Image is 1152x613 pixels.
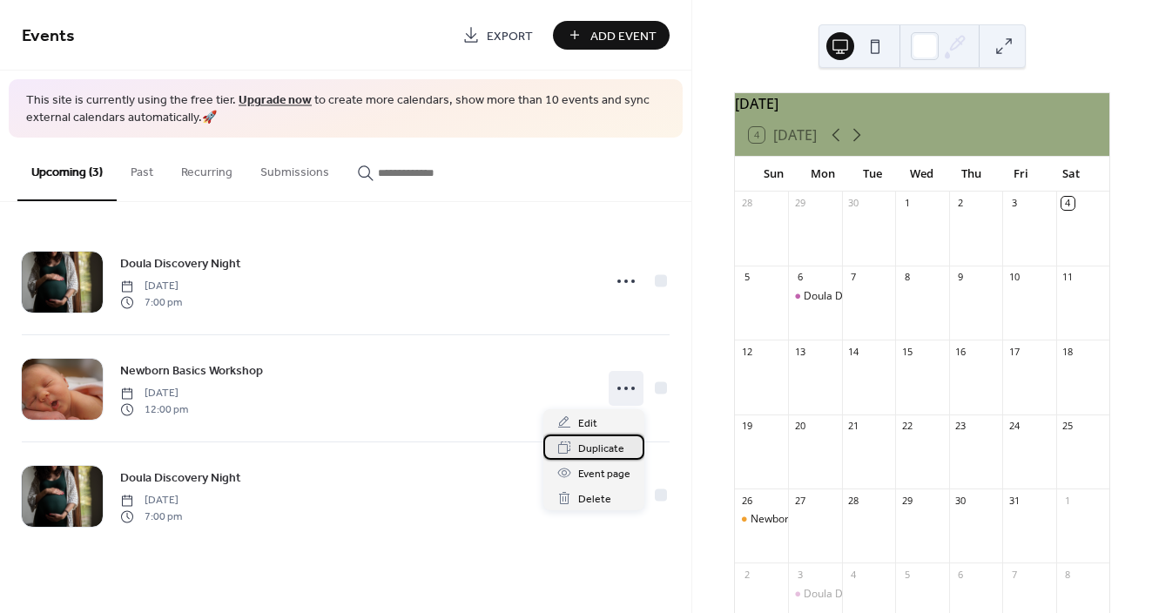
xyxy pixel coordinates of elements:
[740,494,753,507] div: 26
[1007,197,1021,210] div: 3
[804,587,912,602] div: Doula Discovery Night
[847,420,860,433] div: 21
[788,289,841,304] div: Doula Discovery Night
[848,157,898,192] div: Tue
[117,138,167,199] button: Past
[847,345,860,358] div: 14
[788,587,841,602] div: Doula Discovery Night
[120,279,182,294] span: [DATE]
[897,157,947,192] div: Wed
[749,157,798,192] div: Sun
[578,490,611,509] span: Delete
[1007,568,1021,581] div: 7
[900,271,913,284] div: 8
[751,512,880,527] div: Newborn Basics Workshop
[239,89,312,112] a: Upgrade now
[17,138,117,201] button: Upcoming (3)
[1007,420,1021,433] div: 24
[740,420,753,433] div: 19
[1007,271,1021,284] div: 10
[120,362,263,381] span: Newborn Basics Workshop
[740,345,753,358] div: 12
[954,345,967,358] div: 16
[120,294,182,310] span: 7:00 pm
[120,401,188,417] span: 12:00 pm
[120,509,182,524] span: 7:00 pm
[740,271,753,284] div: 5
[26,92,665,126] span: This site is currently using the free tier. to create more calendars, show more than 10 events an...
[793,420,806,433] div: 20
[120,255,241,273] span: Doula Discovery Night
[1061,345,1075,358] div: 18
[804,289,912,304] div: Doula Discovery Night
[735,93,1109,114] div: [DATE]
[798,157,848,192] div: Mon
[954,197,967,210] div: 2
[900,494,913,507] div: 29
[954,271,967,284] div: 9
[740,568,753,581] div: 2
[578,465,630,483] span: Event page
[167,138,246,199] button: Recurring
[22,19,75,53] span: Events
[120,253,241,273] a: Doula Discovery Night
[954,494,967,507] div: 30
[1061,197,1075,210] div: 4
[847,197,860,210] div: 30
[900,420,913,433] div: 22
[793,345,806,358] div: 13
[793,197,806,210] div: 29
[954,568,967,581] div: 6
[578,440,624,458] span: Duplicate
[793,494,806,507] div: 27
[120,468,241,488] a: Doula Discovery Night
[900,568,913,581] div: 5
[449,21,546,50] a: Export
[120,493,182,509] span: [DATE]
[996,157,1046,192] div: Fri
[740,197,753,210] div: 28
[1061,420,1075,433] div: 25
[900,197,913,210] div: 1
[847,271,860,284] div: 7
[900,345,913,358] div: 15
[1061,568,1075,581] div: 8
[1061,494,1075,507] div: 1
[120,360,263,381] a: Newborn Basics Workshop
[793,271,806,284] div: 6
[1046,157,1095,192] div: Sat
[847,494,860,507] div: 28
[590,27,657,45] span: Add Event
[553,21,670,50] button: Add Event
[1061,271,1075,284] div: 11
[735,512,788,527] div: Newborn Basics Workshop
[1007,494,1021,507] div: 31
[578,414,597,433] span: Edit
[120,386,188,401] span: [DATE]
[847,568,860,581] div: 4
[954,420,967,433] div: 23
[246,138,343,199] button: Submissions
[487,27,533,45] span: Export
[120,469,241,488] span: Doula Discovery Night
[947,157,996,192] div: Thu
[793,568,806,581] div: 3
[1007,345,1021,358] div: 17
